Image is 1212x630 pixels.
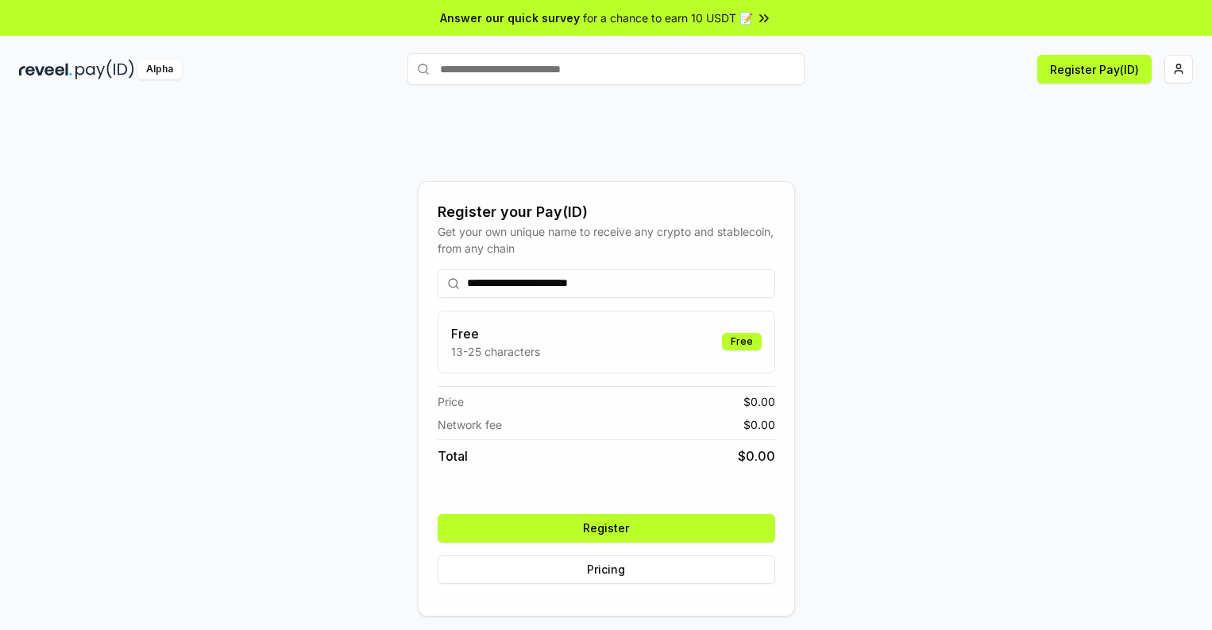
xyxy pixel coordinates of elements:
[75,60,134,79] img: pay_id
[438,393,464,410] span: Price
[440,10,580,26] span: Answer our quick survey
[438,514,775,543] button: Register
[743,393,775,410] span: $ 0.00
[438,446,468,466] span: Total
[19,60,72,79] img: reveel_dark
[1037,55,1152,83] button: Register Pay(ID)
[722,333,762,350] div: Free
[738,446,775,466] span: $ 0.00
[438,201,775,223] div: Register your Pay(ID)
[137,60,182,79] div: Alpha
[438,555,775,584] button: Pricing
[451,343,540,360] p: 13-25 characters
[438,416,502,433] span: Network fee
[743,416,775,433] span: $ 0.00
[438,223,775,257] div: Get your own unique name to receive any crypto and stablecoin, from any chain
[451,324,540,343] h3: Free
[583,10,753,26] span: for a chance to earn 10 USDT 📝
